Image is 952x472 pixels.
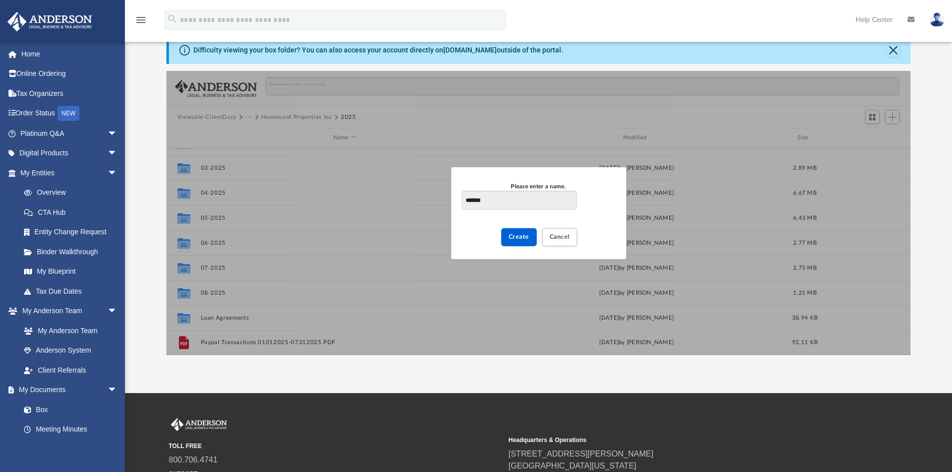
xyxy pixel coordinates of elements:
[135,19,147,26] a: menu
[14,183,132,203] a: Overview
[4,12,95,31] img: Anderson Advisors Platinum Portal
[7,103,132,124] a: Order StatusNEW
[57,106,79,121] div: NEW
[930,12,945,27] img: User Pic
[451,167,626,259] div: New Folder
[14,262,127,282] a: My Blueprint
[193,45,563,55] div: Difficulty viewing your box folder? You can also access your account directly on outside of the p...
[107,123,127,144] span: arrow_drop_down
[14,341,127,361] a: Anderson System
[14,360,127,380] a: Client Referrals
[169,418,229,431] img: Anderson Advisors Platinum Portal
[7,64,132,84] a: Online Ordering
[509,462,637,470] a: [GEOGRAPHIC_DATA][US_STATE]
[7,380,127,400] a: My Documentsarrow_drop_down
[135,14,147,26] i: menu
[167,13,178,24] i: search
[14,400,122,420] a: Box
[107,380,127,401] span: arrow_drop_down
[169,456,218,464] a: 800.706.4741
[107,143,127,164] span: arrow_drop_down
[7,83,132,103] a: Tax Organizers
[14,321,122,341] a: My Anderson Team
[7,143,132,163] a: Digital Productsarrow_drop_down
[509,234,529,240] span: Create
[14,281,132,301] a: Tax Due Dates
[462,191,576,210] input: Please enter a name.
[509,450,654,458] a: [STREET_ADDRESS][PERSON_NAME]
[501,228,537,246] button: Create
[7,123,132,143] a: Platinum Q&Aarrow_drop_down
[7,44,132,64] a: Home
[107,301,127,322] span: arrow_drop_down
[509,436,842,445] small: Headquarters & Operations
[550,234,570,240] span: Cancel
[14,420,127,440] a: Meeting Minutes
[7,163,132,183] a: My Entitiesarrow_drop_down
[14,242,132,262] a: Binder Walkthrough
[14,202,132,222] a: CTA Hub
[107,163,127,183] span: arrow_drop_down
[169,442,502,451] small: TOLL FREE
[14,222,132,242] a: Entity Change Request
[886,43,900,57] button: Close
[462,182,615,191] div: Please enter a name.
[443,46,497,54] a: [DOMAIN_NAME]
[7,301,127,321] a: My Anderson Teamarrow_drop_down
[542,228,577,246] button: Cancel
